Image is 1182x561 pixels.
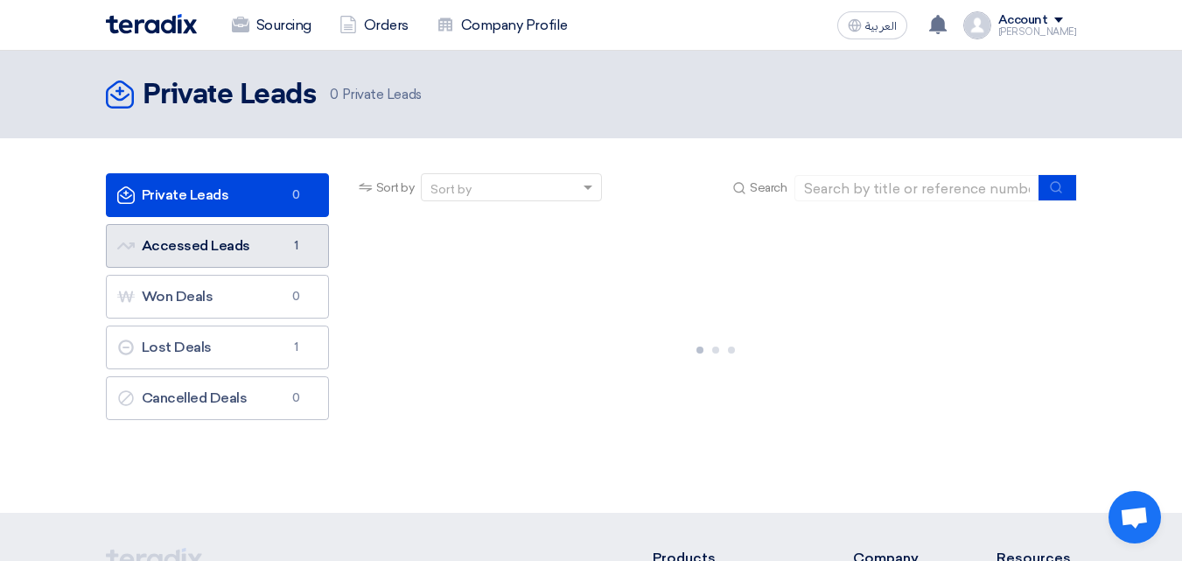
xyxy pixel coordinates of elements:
span: Search [750,179,787,197]
a: Sourcing [218,6,325,45]
div: Open chat [1109,491,1161,543]
a: Cancelled Deals0 [106,376,329,420]
div: Account [998,13,1048,28]
a: Company Profile [423,6,582,45]
span: 0 [286,186,307,204]
span: Private Leads [330,85,421,105]
span: 0 [286,389,307,407]
img: profile_test.png [963,11,991,39]
h2: Private Leads [143,78,317,113]
img: Teradix logo [106,14,197,34]
span: 0 [330,87,339,102]
div: Sort by [430,180,472,199]
button: العربية [837,11,907,39]
span: Sort by [376,179,415,197]
a: Accessed Leads1 [106,224,329,268]
a: Won Deals0 [106,275,329,319]
span: العربية [865,20,897,32]
div: [PERSON_NAME] [998,27,1077,37]
span: 0 [286,288,307,305]
a: Lost Deals1 [106,326,329,369]
span: 1 [286,339,307,356]
input: Search by title or reference number [794,175,1039,201]
a: Orders [325,6,423,45]
a: Private Leads0 [106,173,329,217]
span: 1 [286,237,307,255]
